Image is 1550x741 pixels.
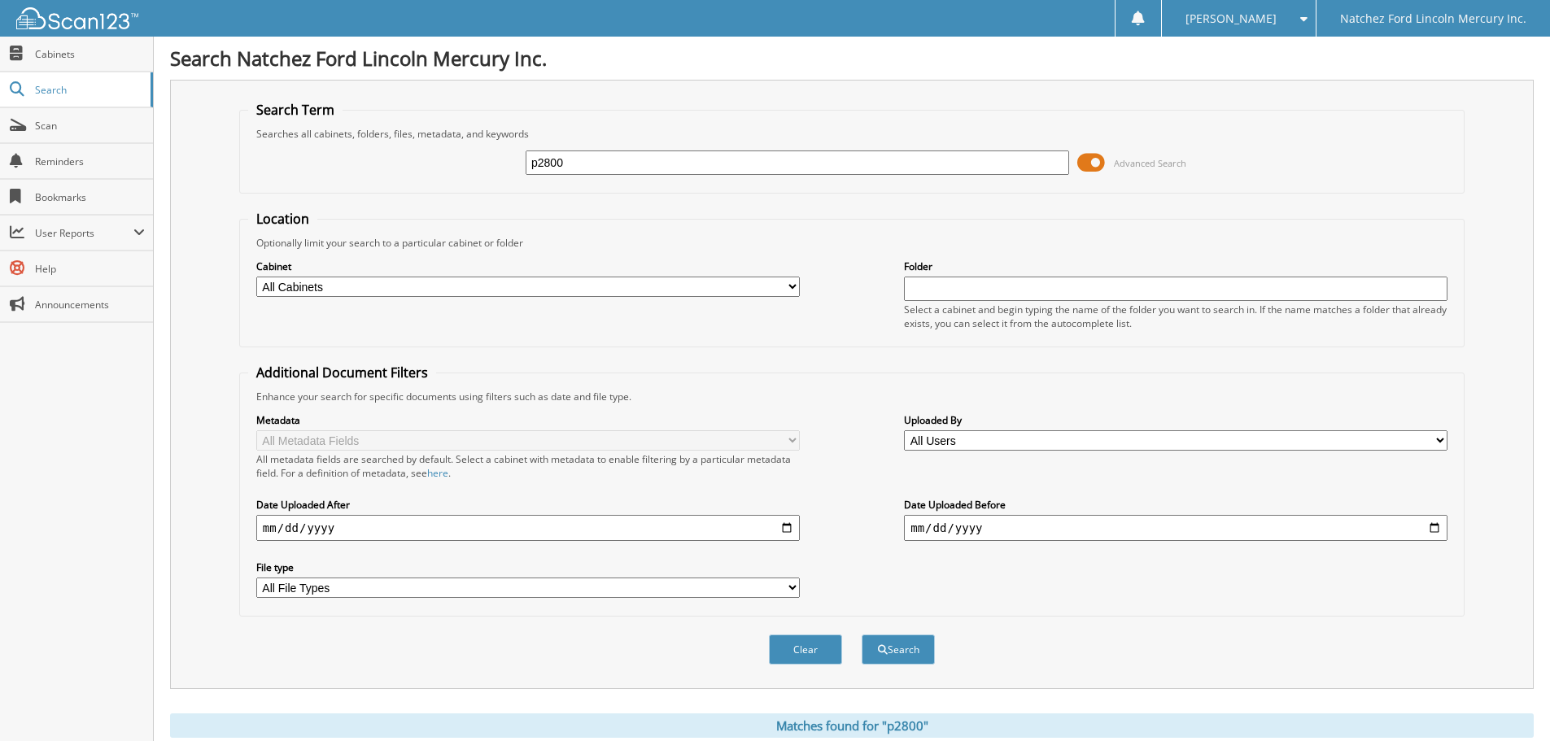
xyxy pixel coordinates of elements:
[256,452,800,480] div: All metadata fields are searched by default. Select a cabinet with metadata to enable filtering b...
[248,210,317,228] legend: Location
[35,83,142,97] span: Search
[904,413,1447,427] label: Uploaded By
[862,634,935,665] button: Search
[256,413,800,427] label: Metadata
[35,190,145,204] span: Bookmarks
[248,236,1456,250] div: Optionally limit your search to a particular cabinet or folder
[16,7,138,29] img: scan123-logo-white.svg
[35,226,133,240] span: User Reports
[427,466,448,480] a: here
[256,515,800,541] input: start
[904,259,1447,273] label: Folder
[35,155,145,168] span: Reminders
[35,262,145,276] span: Help
[35,47,145,61] span: Cabinets
[1114,157,1186,169] span: Advanced Search
[904,303,1447,330] div: Select a cabinet and begin typing the name of the folder you want to search in. If the name match...
[256,498,800,512] label: Date Uploaded After
[904,498,1447,512] label: Date Uploaded Before
[769,634,842,665] button: Clear
[170,45,1534,72] h1: Search Natchez Ford Lincoln Mercury Inc.
[248,101,343,119] legend: Search Term
[256,259,800,273] label: Cabinet
[248,127,1456,141] div: Searches all cabinets, folders, files, metadata, and keywords
[35,119,145,133] span: Scan
[248,364,436,381] legend: Additional Document Filters
[904,515,1447,541] input: end
[1185,14,1277,24] span: [PERSON_NAME]
[256,560,800,574] label: File type
[1340,14,1526,24] span: Natchez Ford Lincoln Mercury Inc.
[248,390,1456,403] div: Enhance your search for specific documents using filters such as date and file type.
[35,298,145,312] span: Announcements
[170,713,1534,738] div: Matches found for "p2800"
